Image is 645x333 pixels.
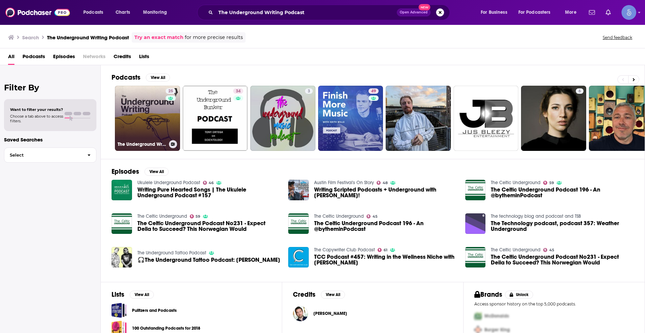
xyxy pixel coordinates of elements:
a: TCC Podcast #457: Writing in the Wellness Niche with Kristen Driscoll [288,247,309,267]
a: TCC Podcast #457: Writing in the Wellness Niche with Kristen Driscoll [314,254,457,265]
span: McDonalds [484,313,509,319]
a: The technology blog and podcast and TSB [491,213,581,219]
img: User Profile [621,5,636,20]
a: The Celtic Underground Podcast No231 - Expect Deila to Succeed? This Norwegian Would [137,220,281,232]
span: 48 [383,181,388,184]
a: CreditsView All [293,290,345,299]
span: 25 [168,88,173,95]
button: Ben KendrickBen Kendrick [293,303,453,324]
span: TCC Podcast #457: Writing in the Wellness Niche with [PERSON_NAME] [314,254,457,265]
img: The Celtic Underground Podcast 196 - An @bytheminPodcast [288,213,309,234]
span: Want to filter your results? [10,107,63,112]
a: 46 [203,181,214,185]
p: Access sponsor history on the top 5,000 podcasts. [474,301,634,306]
button: Open AdvancedNew [397,8,431,16]
span: The Celtic Underground Podcast 196 - An @bytheminPodcast [314,220,457,232]
h3: The Underground Writing Podcast [47,34,129,41]
span: Burger King [484,327,510,333]
a: PodcastsView All [112,73,170,82]
a: The Celtic Underground [137,213,187,219]
a: 34 [233,88,243,94]
span: 34 [236,88,241,95]
span: Logged in as Spiral5-G1 [621,5,636,20]
img: Ben Kendrick [293,306,308,321]
button: open menu [476,7,516,18]
span: Podcasts [23,51,45,65]
span: Podcasts [83,8,103,17]
img: The Technology podcast, podcast 357: Weather Underground [465,213,486,234]
a: 34 [183,86,248,151]
span: Credits [114,51,131,65]
span: Choose a tab above to access filters. [10,114,63,123]
span: Writing Scripted Podcasts + Underground with [PERSON_NAME]! [314,187,457,198]
h2: Podcasts [112,73,140,82]
a: 100 Outstanding Podcasts for 2018 [132,325,200,332]
a: EpisodesView All [112,167,169,176]
a: The Celtic Underground Podcast 196 - An @bytheminPodcast [465,180,486,200]
a: Writing Scripted Podcasts + Underground with Misha Green! [314,187,457,198]
button: open menu [514,7,560,18]
a: Podchaser - Follow, Share and Rate Podcasts [5,6,70,19]
button: open menu [138,7,176,18]
a: Writing Pure Hearted Songs | The Ukulele Underground Podcast #157 [137,187,281,198]
a: The Celtic Underground Podcast No231 - Expect Deila to Succeed? This Norwegian Would [491,254,634,265]
input: Search podcasts, credits, & more... [216,7,397,18]
button: Unlock [505,291,533,299]
img: Writing Pure Hearted Songs | The Ukulele Underground Podcast #157 [112,180,132,200]
img: The Celtic Underground Podcast No231 - Expect Deila to Succeed? This Norwegian Would [465,247,486,267]
h3: Search [22,34,39,41]
a: Pulitzers and Podcasts [132,307,177,314]
a: The Celtic Underground Podcast 196 - An @bytheminPodcast [491,187,634,198]
span: Lists [139,51,149,65]
a: Show notifications dropdown [586,7,598,18]
img: Writing Scripted Podcasts + Underground with Misha Green! [288,180,309,200]
span: Networks [83,51,105,65]
a: The Technology podcast, podcast 357: Weather Underground [491,220,634,232]
button: open menu [79,7,112,18]
span: Open Advanced [400,11,428,14]
a: Pulitzers and Podcasts [112,303,127,318]
span: 3 [308,88,310,95]
span: 59 [549,181,554,184]
a: Charts [111,7,134,18]
a: 49 [369,88,379,94]
span: For Podcasters [518,8,551,17]
img: 🎧The Underground Tattoo Podcast: Diego Garijo [112,247,132,267]
a: 6 [576,88,584,94]
a: All [8,51,14,65]
a: The Copywriter Club Podcast [314,247,375,253]
a: The Underground Tattoo Podcast [137,250,206,256]
span: 6 [578,88,581,95]
a: Try an exact match [134,34,183,41]
span: 45 [549,249,554,252]
span: 49 [371,88,376,95]
a: Episodes [53,51,75,65]
span: [PERSON_NAME] [313,311,347,316]
button: Select [4,148,96,163]
span: for more precise results [185,34,243,41]
a: 3 [305,88,313,94]
button: View All [321,291,345,299]
button: Show profile menu [621,5,636,20]
img: The Celtic Underground Podcast No231 - Expect Deila to Succeed? This Norwegian Would [112,213,132,234]
a: Ben Kendrick [313,311,347,316]
a: The Celtic Underground [314,213,364,219]
span: New [419,4,431,10]
h2: Filter By [4,83,96,92]
span: More [565,8,576,17]
span: 45 [373,215,378,218]
button: View All [144,168,169,176]
a: 6 [521,86,586,151]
